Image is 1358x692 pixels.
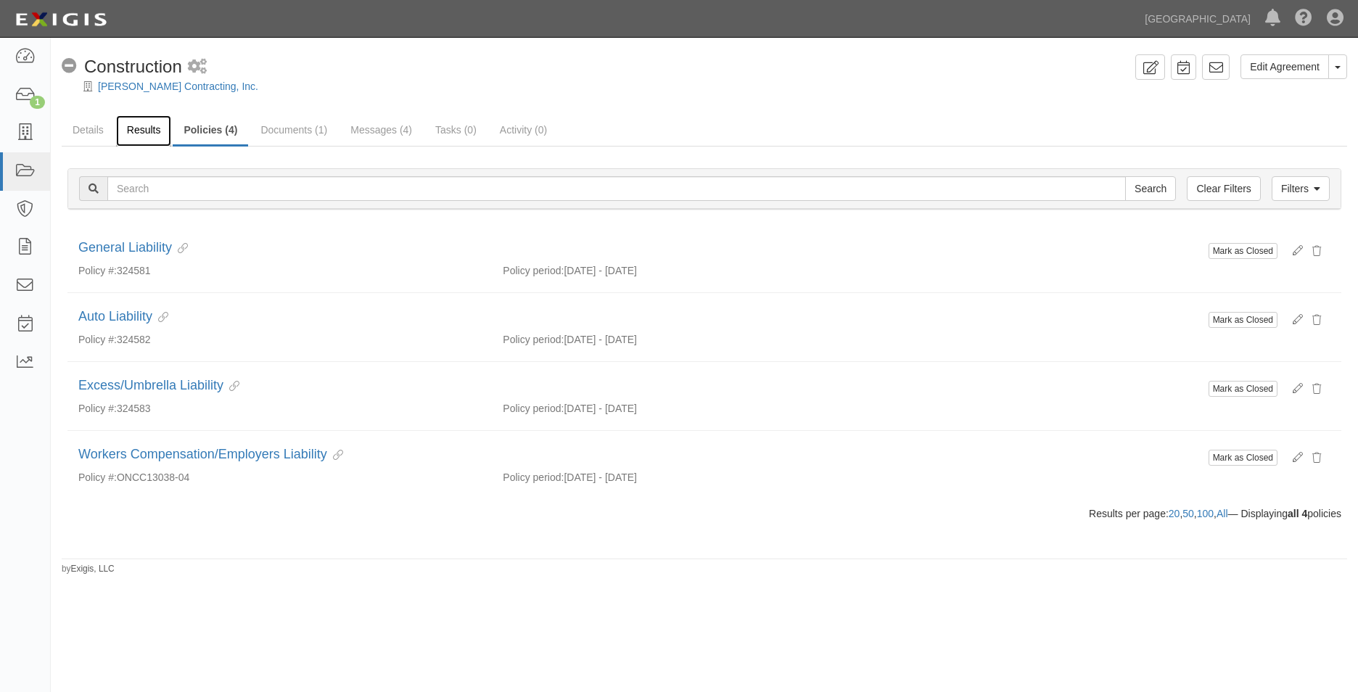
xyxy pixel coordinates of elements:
a: Clear Filters [1187,176,1260,201]
a: Tasks (0) [424,115,487,144]
button: Mark as Closed [1209,381,1277,397]
div: [DATE] - [DATE] [492,263,1341,278]
p: Policy #: [78,470,117,485]
i: 2 scheduled workflows [188,59,207,75]
p: Policy period: [503,401,564,416]
input: Search [1125,176,1176,201]
a: 100 [1197,508,1214,519]
div: [DATE] - [DATE] [492,332,1341,347]
a: Edit policy [1282,312,1303,326]
span: Construction [84,57,182,76]
button: Mark as Closed [1209,243,1277,259]
a: Filters [1272,176,1330,201]
button: Mark as Closed [1209,450,1277,466]
button: Delete Policy [1303,308,1330,332]
a: Messages (4) [339,115,423,144]
a: [PERSON_NAME] Contracting, Inc. [98,81,258,92]
div: [DATE] - [DATE] [492,470,1341,485]
img: logo-5460c22ac91f19d4615b14bd174203de0afe785f0fc80cf4dbbc73dc1793850b.png [11,7,111,33]
div: 1 [30,96,45,109]
a: Workers Compensation/Employers Liability [78,447,327,461]
a: Excess/Umbrella Liability [78,378,223,392]
a: Activity (0) [489,115,558,144]
a: Edit policy [1282,243,1303,258]
div: [DATE] - [DATE] [492,401,1341,416]
button: Mark as Closed [1209,312,1277,328]
a: 20 [1169,508,1180,519]
div: Construction [62,54,182,79]
a: All [1217,508,1228,519]
input: Search [107,176,1126,201]
div: ONCC13038-04 [67,470,492,485]
b: all 4 [1288,508,1307,519]
a: Documents (1) [250,115,338,144]
p: Policy #: [78,263,117,278]
a: Exigis, LLC [71,564,115,574]
a: Details [62,115,115,144]
div: 324581 [67,263,492,278]
i: This policy is linked to other agreements [327,450,343,461]
i: This policy is linked to other agreements [152,313,168,323]
a: Results [116,115,172,147]
p: Policy period: [503,332,564,347]
a: General Liability [78,240,172,255]
i: No Coverage [62,59,77,74]
div: Results per page: , , , — Displaying policies [57,506,1352,521]
button: Delete Policy [1303,445,1330,470]
button: Delete Policy [1303,376,1330,401]
a: Edit policy [1282,381,1303,395]
p: Policy #: [78,332,117,347]
a: Edit policy [1282,450,1303,464]
p: Policy period: [503,470,564,485]
p: Policy #: [78,401,117,416]
a: Edit Agreement [1240,54,1329,79]
a: 50 [1182,508,1194,519]
div: 324582 [67,332,492,347]
a: Auto Liability [78,309,152,324]
button: Delete Policy [1303,239,1330,263]
i: This policy is linked to other agreements [172,244,188,254]
p: Policy period: [503,263,564,278]
i: Help Center - Complianz [1295,10,1312,28]
div: 324583 [67,401,492,416]
a: [GEOGRAPHIC_DATA] [1137,4,1258,33]
a: Policies (4) [173,115,248,147]
small: by [62,563,115,575]
i: This policy is linked to other agreements [223,382,239,392]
